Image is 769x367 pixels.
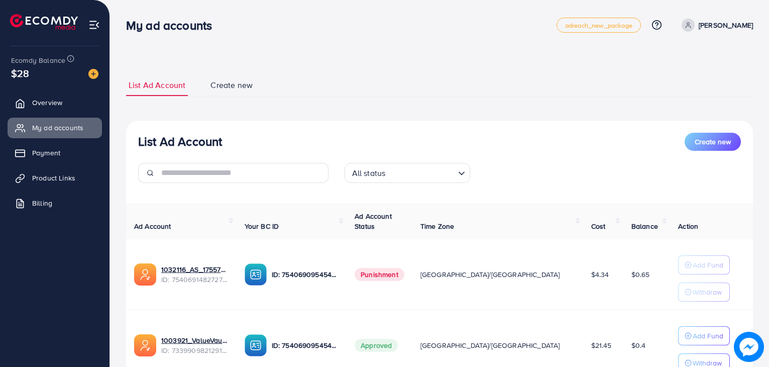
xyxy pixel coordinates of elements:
[138,134,222,149] h3: List Ad Account
[272,268,339,281] p: ID: 7540690954542530567
[8,93,102,113] a: Overview
[420,340,560,350] span: [GEOGRAPHIC_DATA]/[GEOGRAPHIC_DATA]
[8,118,102,138] a: My ad accounts
[734,332,764,362] img: image
[591,221,606,231] span: Cost
[8,168,102,188] a: Product Links
[161,264,229,285] div: <span class='underline'>1032116_AS_1755704222613</span></br>7540691482727464967
[161,335,229,356] div: <span class='underline'>1003921_ValueVault_1708955941628</span></br>7339909821291855874
[678,283,730,302] button: Withdraw
[693,259,723,271] p: Add Fund
[134,263,156,286] img: ic-ads-acc.e4c84228.svg
[631,340,646,350] span: $0.4
[32,198,52,208] span: Billing
[345,163,470,183] div: Search for option
[591,340,612,350] span: $21.45
[126,18,220,33] h3: My ad accounts
[32,173,75,183] span: Product Links
[355,268,404,281] span: Punishment
[631,269,650,280] span: $0.65
[695,137,731,147] span: Create new
[388,164,454,180] input: Search for option
[88,19,100,31] img: menu
[678,19,753,32] a: [PERSON_NAME]
[420,221,454,231] span: Time Zone
[161,335,229,345] a: 1003921_ValueVault_1708955941628
[129,79,185,91] span: List Ad Account
[134,221,171,231] span: Ad Account
[565,22,632,29] span: adreach_new_package
[350,166,388,180] span: All status
[693,286,722,298] p: Withdraw
[8,143,102,163] a: Payment
[11,66,29,80] span: $28
[32,98,62,108] span: Overview
[161,345,229,355] span: ID: 7339909821291855874
[693,330,723,342] p: Add Fund
[210,79,253,91] span: Create new
[591,269,609,280] span: $4.34
[32,123,83,133] span: My ad accounts
[161,274,229,285] span: ID: 7540691482727464967
[32,148,60,158] span: Payment
[161,264,229,274] a: 1032116_AS_1755704222613
[631,221,658,231] span: Balance
[245,334,267,356] img: ic-ba-acc.ded83a64.svg
[355,211,392,231] span: Ad Account Status
[88,69,98,79] img: image
[272,339,339,351] p: ID: 7540690954542530567
[11,55,65,65] span: Ecomdy Balance
[8,193,102,213] a: Billing
[678,255,730,274] button: Add Fund
[678,326,730,345] button: Add Fund
[245,263,267,286] img: ic-ba-acc.ded83a64.svg
[134,334,156,356] img: ic-ads-acc.e4c84228.svg
[10,14,78,30] img: logo
[685,133,741,151] button: Create new
[245,221,279,231] span: Your BC ID
[557,18,641,33] a: adreach_new_package
[678,221,698,231] span: Action
[699,19,753,31] p: [PERSON_NAME]
[355,339,398,352] span: Approved
[420,269,560,280] span: [GEOGRAPHIC_DATA]/[GEOGRAPHIC_DATA]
